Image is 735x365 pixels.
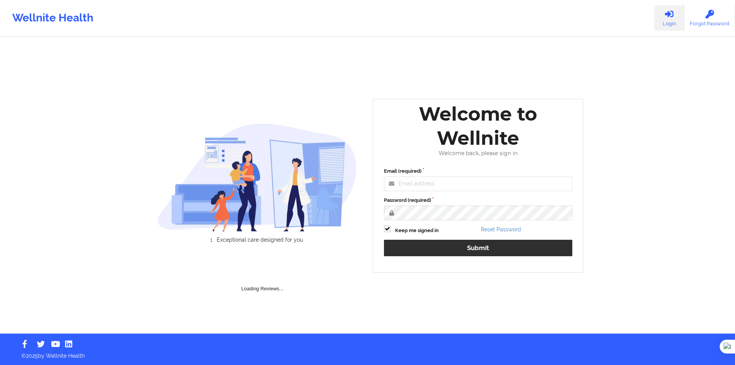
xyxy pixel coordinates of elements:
[384,240,572,256] button: Submit
[157,123,357,231] img: wellnite-auth-hero_200.c722682e.png
[654,5,684,31] a: Login
[684,5,735,31] a: Forgot Password
[384,167,572,175] label: Email (required)
[379,102,578,150] div: Welcome to Wellnite
[395,227,439,234] label: Keep me signed in
[384,196,572,204] label: Password (required)
[16,347,719,360] p: © 2025 by Wellnite Health
[164,237,357,243] li: Exceptional care designed for you.
[379,150,578,157] div: Welcome back, please sign in
[384,177,572,191] input: Email address
[157,256,368,293] div: Loading Reviews...
[481,226,521,232] a: Reset Password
